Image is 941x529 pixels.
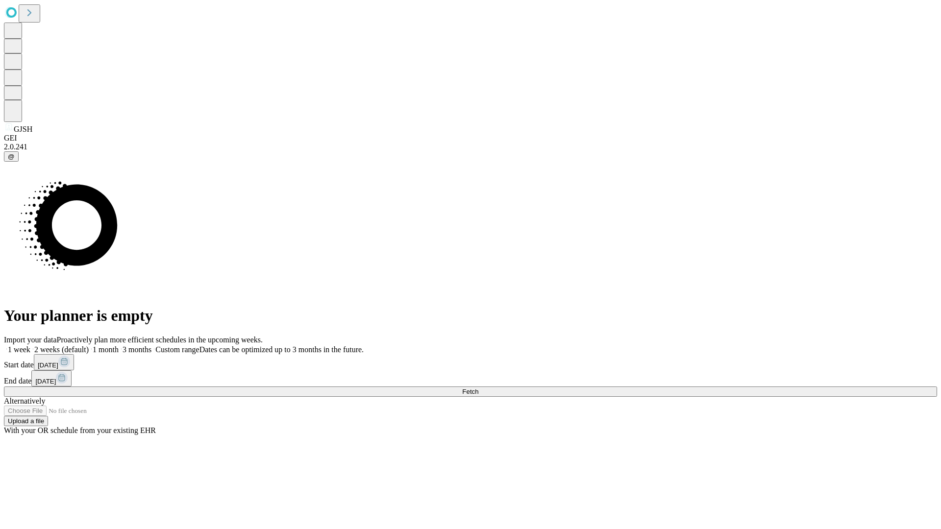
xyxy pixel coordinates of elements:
span: Import your data [4,336,57,344]
button: [DATE] [31,370,72,386]
span: 1 week [8,345,30,354]
span: Custom range [155,345,199,354]
span: GJSH [14,125,32,133]
span: With your OR schedule from your existing EHR [4,426,156,434]
span: [DATE] [35,378,56,385]
button: @ [4,151,19,162]
button: [DATE] [34,354,74,370]
span: Proactively plan more efficient schedules in the upcoming weeks. [57,336,263,344]
span: [DATE] [38,361,58,369]
span: Fetch [462,388,478,395]
div: GEI [4,134,937,143]
span: Dates can be optimized up to 3 months in the future. [199,345,364,354]
span: 2 weeks (default) [34,345,89,354]
span: Alternatively [4,397,45,405]
div: Start date [4,354,937,370]
h1: Your planner is empty [4,307,937,325]
span: @ [8,153,15,160]
span: 3 months [123,345,151,354]
div: 2.0.241 [4,143,937,151]
span: 1 month [93,345,119,354]
button: Fetch [4,386,937,397]
button: Upload a file [4,416,48,426]
div: End date [4,370,937,386]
